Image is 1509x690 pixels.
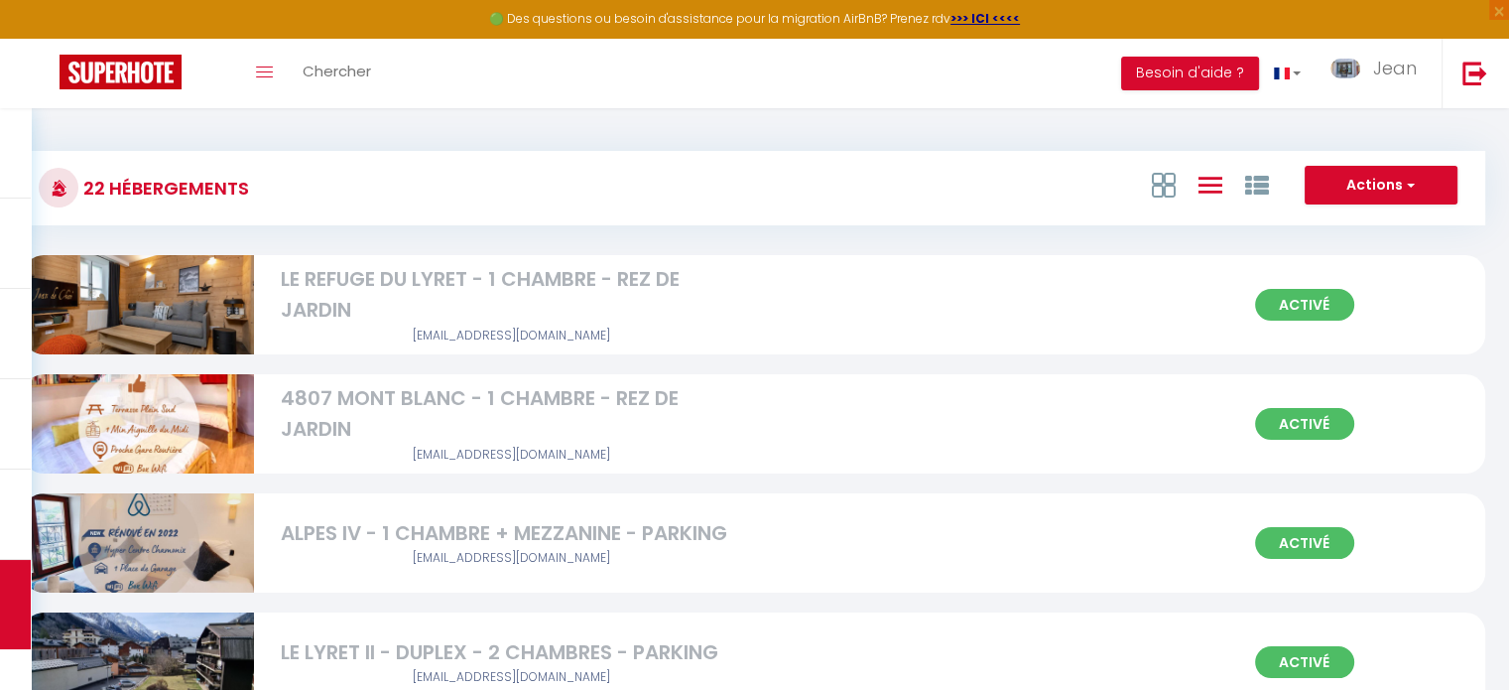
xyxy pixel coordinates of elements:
img: Super Booking [60,55,182,89]
span: Jean [1373,56,1417,80]
div: ALPES IV - 1 CHAMBRE + MEZZANINE - PARKING [281,518,742,549]
a: Vue en Box [1151,168,1175,201]
div: LE LYRET II - DUPLEX - 2 CHAMBRES - PARKING [281,637,742,668]
a: Chercher [288,39,386,108]
a: ... Jean [1316,39,1442,108]
span: Activé [1255,289,1354,321]
h3: 22 Hébergements [78,166,249,210]
a: Vue en Liste [1197,168,1221,201]
button: Actions [1305,166,1457,206]
div: Airbnb [281,327,742,345]
a: >>> ICI <<<< [950,10,1020,27]
img: ... [1330,59,1360,78]
span: Activé [1255,527,1354,559]
div: Airbnb [281,446,742,465]
div: LE REFUGE DU LYRET - 1 CHAMBRE - REZ DE JARDIN [281,264,742,327]
span: Activé [1255,408,1354,440]
div: 4807 MONT BLANC - 1 CHAMBRE - REZ DE JARDIN [281,383,742,446]
div: Airbnb [281,668,742,687]
span: Activé [1255,646,1354,678]
img: logout [1462,61,1487,85]
button: Besoin d'aide ? [1121,57,1259,90]
div: Airbnb [281,549,742,568]
a: Vue par Groupe [1244,168,1268,201]
span: Chercher [303,61,371,81]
